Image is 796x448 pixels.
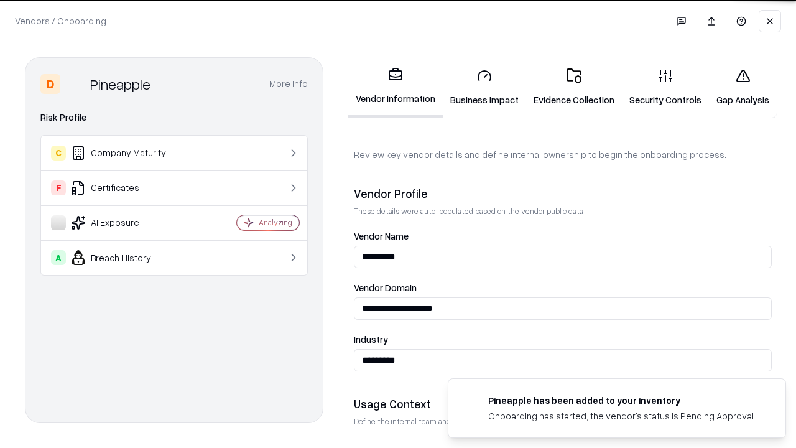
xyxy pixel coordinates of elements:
[354,396,772,411] div: Usage Context
[51,146,200,161] div: Company Maturity
[526,58,622,116] a: Evidence Collection
[51,250,66,265] div: A
[354,231,772,241] label: Vendor Name
[443,58,526,116] a: Business Impact
[40,74,60,94] div: D
[354,206,772,217] p: These details were auto-populated based on the vendor public data
[709,58,777,116] a: Gap Analysis
[51,250,200,265] div: Breach History
[65,74,85,94] img: Pineapple
[40,110,308,125] div: Risk Profile
[488,409,756,422] div: Onboarding has started, the vendor's status is Pending Approval.
[463,394,478,409] img: pineappleenergy.com
[15,14,106,27] p: Vendors / Onboarding
[51,180,200,195] div: Certificates
[51,180,66,195] div: F
[354,335,772,344] label: Industry
[622,58,709,116] a: Security Controls
[354,148,772,161] p: Review key vendor details and define internal ownership to begin the onboarding process.
[354,416,772,427] p: Define the internal team and reason for using this vendor. This helps assess business relevance a...
[269,73,308,95] button: More info
[354,186,772,201] div: Vendor Profile
[259,217,292,228] div: Analyzing
[51,215,200,230] div: AI Exposure
[90,74,150,94] div: Pineapple
[51,146,66,161] div: C
[354,283,772,292] label: Vendor Domain
[488,394,756,407] div: Pineapple has been added to your inventory
[348,57,443,118] a: Vendor Information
